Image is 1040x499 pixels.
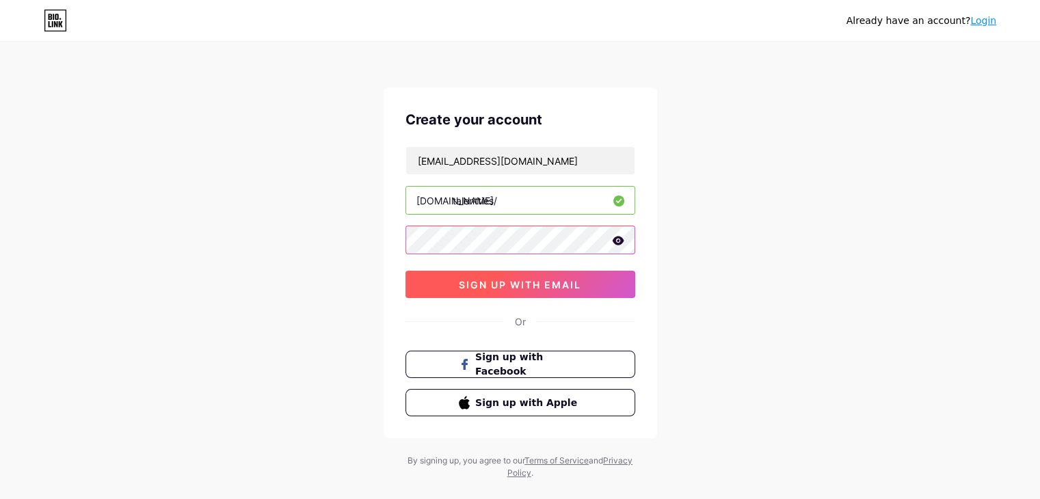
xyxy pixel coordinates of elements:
[405,389,635,416] button: Sign up with Apple
[406,147,635,174] input: Email
[846,14,996,28] div: Already have an account?
[404,455,637,479] div: By signing up, you agree to our and .
[475,350,581,379] span: Sign up with Facebook
[405,109,635,130] div: Create your account
[406,187,635,214] input: username
[970,15,996,26] a: Login
[524,455,589,466] a: Terms of Service
[475,396,581,410] span: Sign up with Apple
[459,279,581,291] span: sign up with email
[405,351,635,378] button: Sign up with Facebook
[416,193,497,208] div: [DOMAIN_NAME]/
[515,314,526,329] div: Or
[405,271,635,298] button: sign up with email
